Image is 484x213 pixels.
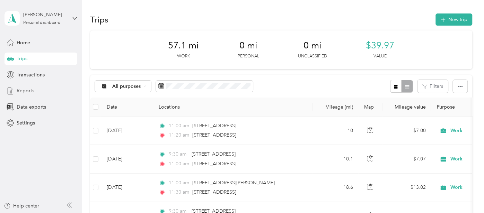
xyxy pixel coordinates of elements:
th: Date [101,98,153,117]
span: Settings [17,119,35,127]
p: Work [177,53,190,59]
span: Reports [17,87,34,94]
span: $39.97 [366,40,394,51]
div: Personal dashboard [23,21,60,25]
td: 10 [313,117,358,145]
button: New trip [435,13,472,26]
p: Personal [238,53,259,59]
span: 9:30 am [169,150,188,158]
span: Trips [17,55,27,62]
td: $13.02 [382,174,431,202]
td: 10.1 [313,145,358,173]
td: $7.00 [382,117,431,145]
span: Home [17,39,30,46]
span: [STREET_ADDRESS] [192,123,236,129]
span: 11:30 am [169,188,189,196]
span: Data exports [17,103,46,111]
button: Help center [4,202,39,210]
th: Mileage value [382,98,431,117]
span: 0 mi [239,40,257,51]
p: Unclassified [298,53,327,59]
span: 11:20 am [169,131,189,139]
th: Map [358,98,382,117]
span: 57.1 mi [168,40,199,51]
iframe: Everlance-gr Chat Button Frame [445,174,484,213]
span: [STREET_ADDRESS] [192,189,236,195]
span: 11:00 am [169,122,189,130]
span: Work [450,128,462,134]
th: Mileage (mi) [313,98,358,117]
h1: Trips [90,16,108,23]
span: 11:00 am [169,179,189,187]
p: Value [373,53,387,59]
span: 0 mi [303,40,322,51]
span: [STREET_ADDRESS][PERSON_NAME] [192,180,275,186]
span: [STREET_ADDRESS] [192,151,236,157]
td: [DATE] [101,174,153,202]
span: 11:00 am [169,160,189,168]
span: All purposes [112,84,141,89]
td: [DATE] [101,145,153,173]
td: $7.07 [382,145,431,173]
span: Work [450,156,462,162]
span: [STREET_ADDRESS] [192,132,236,138]
button: Filters [417,80,448,93]
span: Transactions [17,71,45,78]
th: Locations [153,98,313,117]
td: [DATE] [101,117,153,145]
div: [PERSON_NAME] [23,11,67,18]
td: 18.6 [313,174,358,202]
span: [STREET_ADDRESS] [192,161,236,167]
